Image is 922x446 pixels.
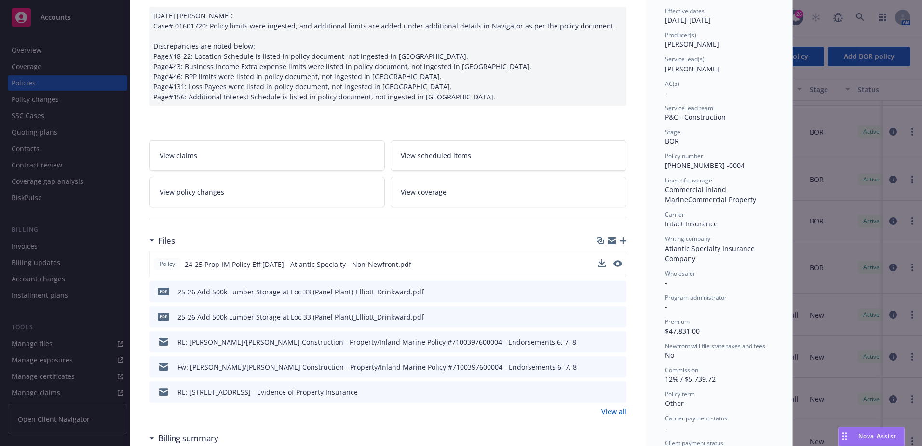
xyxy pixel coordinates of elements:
span: Policy [158,260,177,268]
span: 24-25 Prop-IM Policy Eff [DATE] - Atlantic Specialty - Non-Newfront.pdf [185,259,411,269]
button: download file [598,337,606,347]
span: Policy term [665,390,695,398]
span: No [665,350,674,360]
button: Nova Assist [838,427,905,446]
span: pdf [158,313,169,320]
span: Policy number [665,152,703,160]
span: - [665,302,667,311]
span: $47,831.00 [665,326,700,335]
div: Drag to move [839,427,851,446]
span: Commercial Property [688,195,756,204]
span: Writing company [665,235,710,243]
span: Intact Insurance [665,219,718,228]
span: - [665,278,667,287]
span: Newfront will file state taxes and fees [665,342,765,350]
button: preview file [613,260,622,267]
button: download file [598,362,606,372]
button: download file [598,312,606,322]
span: Carrier payment status [665,414,727,422]
span: Other [665,399,684,408]
div: Fw: [PERSON_NAME]/[PERSON_NAME] Construction - Property/Inland Marine Policy #7100397600004 - End... [177,362,577,372]
span: Effective dates [665,7,705,15]
span: Atlantic Specialty Insurance Company [665,244,757,263]
button: preview file [614,337,623,347]
span: [PHONE_NUMBER] -0004 [665,161,745,170]
span: AC(s) [665,80,679,88]
button: preview file [614,362,623,372]
span: - [665,423,667,432]
div: 25-26 Add 500k Lumber Storage at Loc 33 (Panel Plant)_Elliott_Drinkward.pdf [177,287,424,297]
a: View policy changes [149,177,385,207]
h3: Files [158,235,175,247]
div: RE: [STREET_ADDRESS] - Evidence of Property Insurance [177,387,358,397]
div: [DATE] - [DATE] [665,7,773,25]
button: preview file [614,312,623,322]
span: Carrier [665,210,684,219]
span: View scheduled items [401,151,471,161]
span: Service lead team [665,104,713,112]
button: preview file [614,387,623,397]
a: View scheduled items [391,140,626,171]
span: Premium [665,318,690,326]
button: download file [598,287,606,297]
span: Program administrator [665,293,727,302]
span: View coverage [401,187,447,197]
span: - [665,88,667,98]
span: Commission [665,366,698,374]
div: Billing summary [149,432,218,445]
span: BOR [665,137,679,146]
span: Commercial Inland Marine [665,185,728,204]
span: Wholesaler [665,269,695,278]
span: [PERSON_NAME] [665,40,719,49]
span: [PERSON_NAME] [665,64,719,73]
button: download file [598,259,606,269]
span: Service lead(s) [665,55,705,63]
span: Lines of coverage [665,176,712,184]
div: RE: [PERSON_NAME]/[PERSON_NAME] Construction - Property/Inland Marine Policy #7100397600004 - End... [177,337,576,347]
div: Files [149,235,175,247]
button: download file [598,387,606,397]
span: 12% / $5,739.72 [665,375,716,384]
span: View policy changes [160,187,224,197]
span: Producer(s) [665,31,696,39]
a: View all [601,406,626,417]
span: Stage [665,128,680,136]
a: View coverage [391,177,626,207]
div: 25-26 Add 500k Lumber Storage at Loc 33 (Panel Plant)_Elliott_Drinkward.pdf [177,312,424,322]
button: download file [598,259,606,267]
span: pdf [158,288,169,295]
button: preview file [613,259,622,269]
span: Nova Assist [858,432,896,440]
h3: Billing summary [158,432,218,445]
a: View claims [149,140,385,171]
span: P&C - Construction [665,112,726,122]
span: View claims [160,151,197,161]
div: [DATE] [PERSON_NAME]: Case# 01601720: Policy limits were ingested, and additional limits are adde... [149,7,626,106]
button: preview file [614,287,623,297]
